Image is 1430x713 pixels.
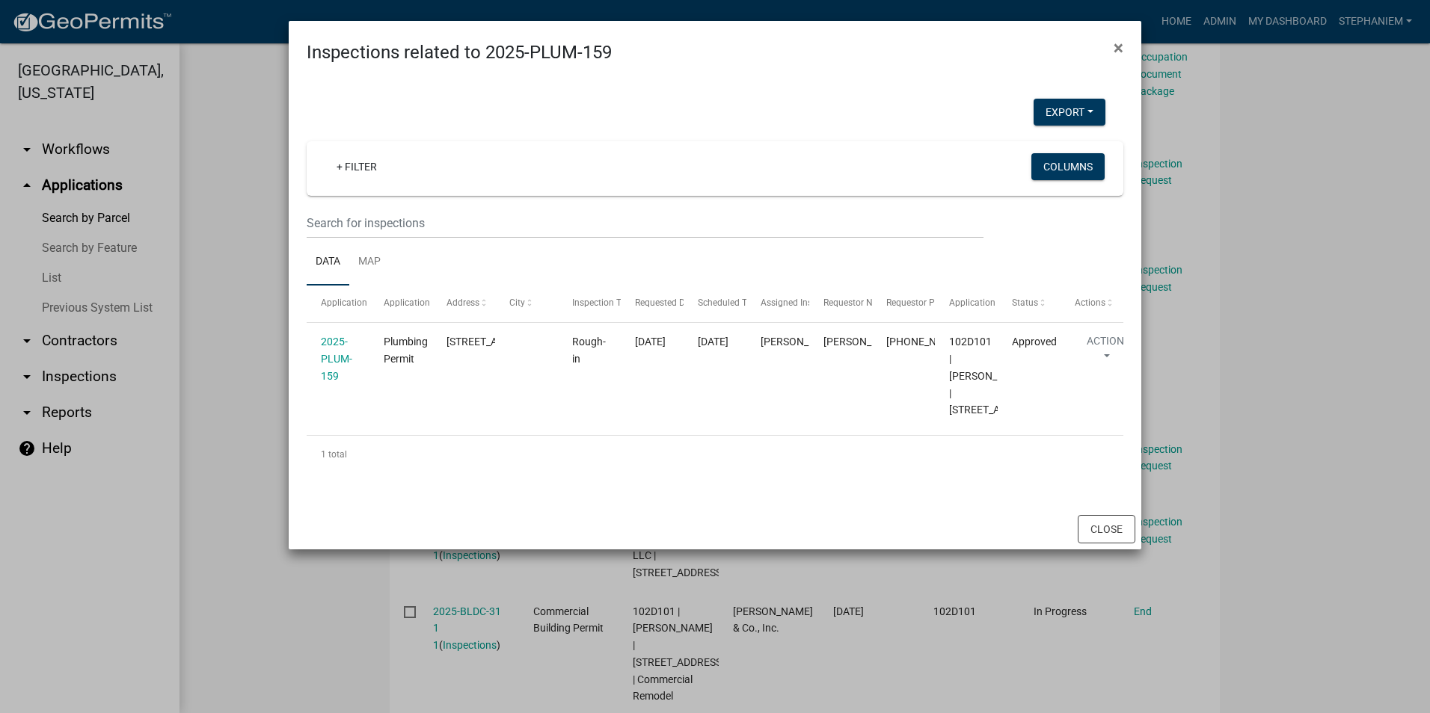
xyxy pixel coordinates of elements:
[447,336,538,348] span: 1027 LAKE OCONEE PKWY
[621,285,684,321] datatable-header-cell: Requested Date
[1078,515,1135,543] button: Close
[635,336,666,348] span: 08/13/2025
[698,297,762,308] span: Scheduled Time
[1061,285,1123,321] datatable-header-cell: Actions
[307,208,983,238] input: Search for inspections
[384,297,452,308] span: Application Type
[1102,27,1135,69] button: Close
[635,297,698,308] span: Requested Date
[447,297,479,308] span: Address
[886,336,975,348] span: 678-270-9004
[886,297,955,308] span: Requestor Phone
[1031,153,1105,180] button: Columns
[1012,297,1038,308] span: Status
[698,333,732,351] div: [DATE]
[998,285,1061,321] datatable-header-cell: Status
[761,297,838,308] span: Assigned Inspector
[495,285,558,321] datatable-header-cell: City
[872,285,935,321] datatable-header-cell: Requestor Phone
[823,297,891,308] span: Requestor Name
[307,436,1123,473] div: 1 total
[321,297,367,308] span: Application
[761,336,841,348] span: Michele Rivera
[823,336,903,348] span: Jason Blair
[369,285,432,321] datatable-header-cell: Application Type
[949,336,1041,416] span: 102D101 | Jonathan Allen | 1027 LAKE OCONEE PKWY Suite 900
[746,285,809,321] datatable-header-cell: Assigned Inspector
[349,238,390,286] a: Map
[325,153,389,180] a: + Filter
[307,39,612,66] h4: Inspections related to 2025-PLUM-159
[1075,297,1105,308] span: Actions
[1034,99,1105,126] button: Export
[949,297,1043,308] span: Application Description
[1114,37,1123,58] span: ×
[307,238,349,286] a: Data
[384,336,428,365] span: Plumbing Permit
[1012,336,1057,348] span: Approved
[558,285,621,321] datatable-header-cell: Inspection Type
[432,285,495,321] datatable-header-cell: Address
[321,336,352,382] a: 2025-PLUM-159
[307,285,369,321] datatable-header-cell: Application
[684,285,746,321] datatable-header-cell: Scheduled Time
[509,297,525,308] span: City
[572,297,636,308] span: Inspection Type
[809,285,872,321] datatable-header-cell: Requestor Name
[572,336,606,365] span: Rough-in
[935,285,998,321] datatable-header-cell: Application Description
[1075,333,1136,371] button: Action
